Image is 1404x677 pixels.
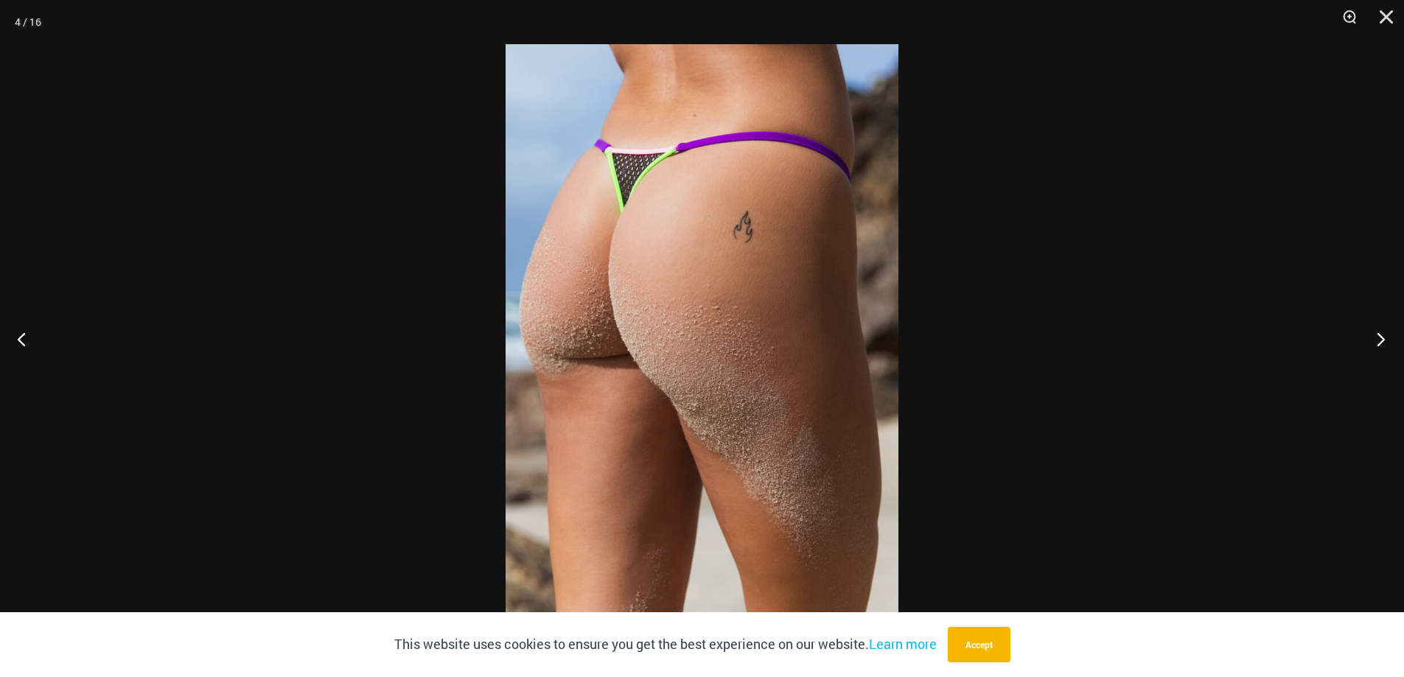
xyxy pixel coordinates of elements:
a: Learn more [869,635,937,653]
p: This website uses cookies to ensure you get the best experience on our website. [394,634,937,656]
button: Next [1349,302,1404,376]
img: Reckless Neon Crush Black Neon 466 Thong 03 [506,44,898,633]
button: Accept [948,627,1010,662]
div: 4 / 16 [15,11,41,33]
